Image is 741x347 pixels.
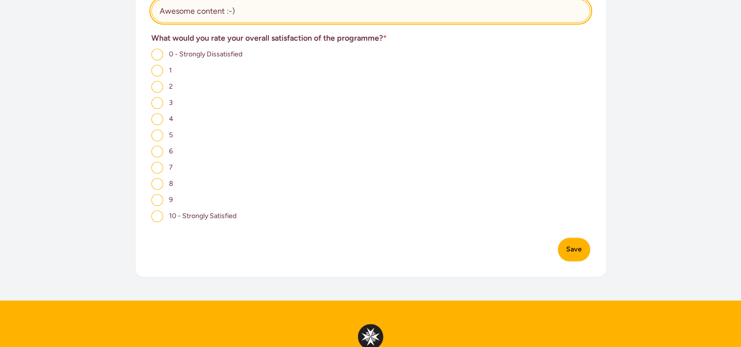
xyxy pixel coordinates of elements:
[151,81,163,93] input: 2
[151,129,163,141] input: 5
[169,196,173,204] span: 9
[151,49,163,60] input: 0 - Strongly Dissatisfied
[169,66,172,74] span: 1
[558,238,590,261] button: Save
[169,50,242,58] span: 0 - Strongly Dissatisfied
[151,146,163,157] input: 6
[151,97,163,109] input: 3
[169,179,173,188] span: 8
[169,147,173,155] span: 6
[151,194,163,206] input: 9
[169,82,173,91] span: 2
[169,163,173,172] span: 7
[151,113,163,125] input: 4
[151,65,163,76] input: 1
[169,115,173,123] span: 4
[151,178,163,190] input: 8
[169,131,173,139] span: 5
[151,210,163,222] input: 10 - Strongly Satisfied
[169,99,173,107] span: 3
[151,162,163,173] input: 7
[169,212,237,220] span: 10 - Strongly Satisfied
[151,32,590,44] h3: What would you rate your overall satisfaction of the programme?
